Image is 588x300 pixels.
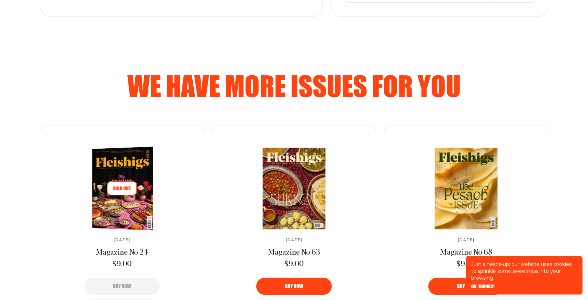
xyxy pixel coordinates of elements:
img: Magazine No 24 [69,146,181,231]
a: Magazine No 68 [440,248,493,258]
span: Buy now [457,284,475,289]
button: Buy now [256,278,332,295]
span: Buy now [285,284,303,289]
a: Magazine No 63Magazine No 63 [237,148,351,229]
button: OK, THANKS! [471,284,495,289]
button: Buy now [84,278,160,295]
span: Magazine No 68 [440,249,493,257]
span: $9.00 [112,259,132,270]
span: Magazine No 24 [96,249,148,257]
span: $9.00 [456,259,476,270]
span: [DATE] [458,238,475,242]
span: Magazine No 63 [268,249,320,257]
img: Magazine No 63 [237,148,352,229]
a: Magazine No 63 [268,248,320,258]
button: Buy now [428,278,504,295]
a: Magazine No 68Magazine No 68 [409,148,523,229]
h2: We Have More Issues For You [118,72,470,99]
span: $9.00 [284,259,304,270]
span: [DATE] [114,238,131,242]
p: Just a heads-up: our website uses cookies to sprinkle some sweetness into your browsing. [471,261,577,281]
span: Buy now [113,284,131,289]
span: [DATE] [286,238,303,242]
img: Magazine No 68 [409,148,524,229]
a: Magazine No 24 [96,248,148,258]
span: Sold Out [107,181,137,195]
a: Sold OutMagazine No 24Magazine No 24 [65,148,179,229]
